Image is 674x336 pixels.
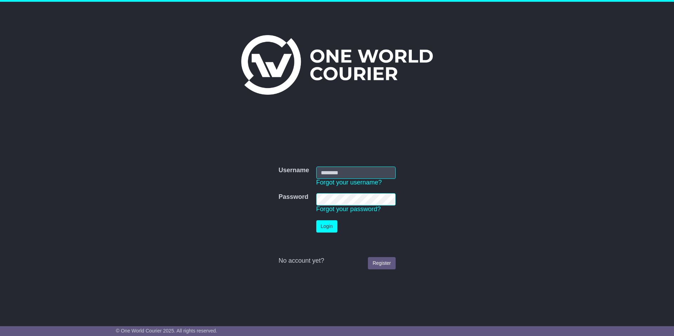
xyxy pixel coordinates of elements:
img: One World [241,35,433,95]
label: Username [278,167,309,174]
div: No account yet? [278,257,395,265]
span: © One World Courier 2025. All rights reserved. [116,328,217,334]
button: Login [316,220,337,233]
a: Forgot your username? [316,179,382,186]
a: Forgot your password? [316,206,381,213]
label: Password [278,193,308,201]
a: Register [368,257,395,269]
